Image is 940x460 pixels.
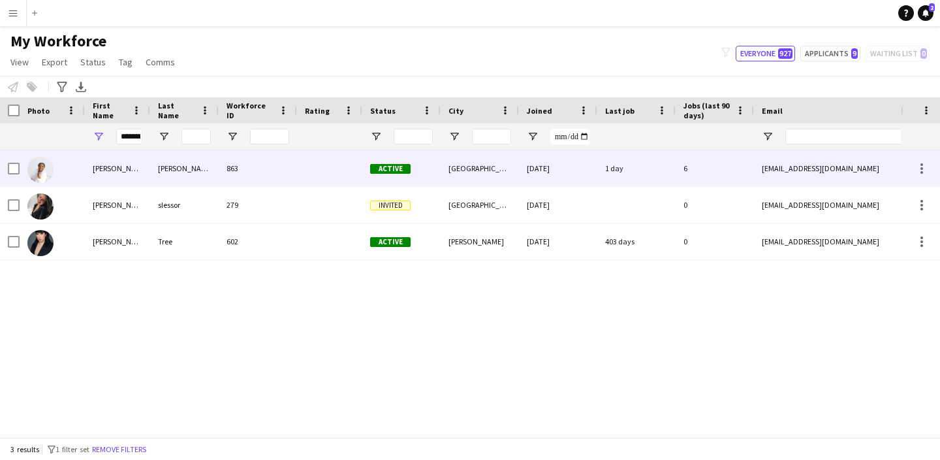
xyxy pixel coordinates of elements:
[54,79,70,95] app-action-btn: Advanced filters
[441,223,519,259] div: [PERSON_NAME]
[597,223,676,259] div: 403 days
[676,223,754,259] div: 0
[27,193,54,220] img: jessica slessor
[150,187,219,223] div: slessor
[27,230,54,256] img: Jessica Tree
[27,157,54,183] img: Jessica Opoku-Amoah
[370,237,411,247] span: Active
[219,223,297,259] div: 602
[527,106,552,116] span: Joined
[441,187,519,223] div: [GEOGRAPHIC_DATA]
[441,150,519,186] div: [GEOGRAPHIC_DATA]
[55,444,89,454] span: 1 filter set
[305,106,330,116] span: Rating
[10,56,29,68] span: View
[150,150,219,186] div: [PERSON_NAME]
[519,223,597,259] div: [DATE]
[370,201,411,210] span: Invited
[762,131,774,142] button: Open Filter Menu
[519,150,597,186] div: [DATE]
[42,56,67,68] span: Export
[37,54,72,71] a: Export
[762,106,783,116] span: Email
[370,106,396,116] span: Status
[519,187,597,223] div: [DATE]
[683,101,730,120] span: Jobs (last 90 days)
[394,129,433,144] input: Status Filter Input
[158,101,195,120] span: Last Name
[85,223,150,259] div: [PERSON_NAME]
[597,150,676,186] div: 1 day
[93,131,104,142] button: Open Filter Menu
[119,56,133,68] span: Tag
[851,48,858,59] span: 9
[146,56,175,68] span: Comms
[800,46,860,61] button: Applicants9
[150,223,219,259] div: Tree
[10,31,106,51] span: My Workforce
[527,131,539,142] button: Open Filter Menu
[250,129,289,144] input: Workforce ID Filter Input
[676,150,754,186] div: 6
[85,150,150,186] div: [PERSON_NAME]
[929,3,935,12] span: 2
[227,131,238,142] button: Open Filter Menu
[605,106,634,116] span: Last job
[550,129,589,144] input: Joined Filter Input
[80,56,106,68] span: Status
[676,187,754,223] div: 0
[219,187,297,223] div: 279
[448,131,460,142] button: Open Filter Menu
[472,129,511,144] input: City Filter Input
[181,129,211,144] input: Last Name Filter Input
[73,79,89,95] app-action-btn: Export XLSX
[75,54,111,71] a: Status
[114,54,138,71] a: Tag
[227,101,274,120] span: Workforce ID
[918,5,933,21] a: 2
[140,54,180,71] a: Comms
[736,46,795,61] button: Everyone927
[370,164,411,174] span: Active
[5,54,34,71] a: View
[219,150,297,186] div: 863
[89,442,149,457] button: Remove filters
[116,129,142,144] input: First Name Filter Input
[778,48,792,59] span: 927
[93,101,127,120] span: First Name
[158,131,170,142] button: Open Filter Menu
[370,131,382,142] button: Open Filter Menu
[448,106,463,116] span: City
[85,187,150,223] div: [PERSON_NAME]
[27,106,50,116] span: Photo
